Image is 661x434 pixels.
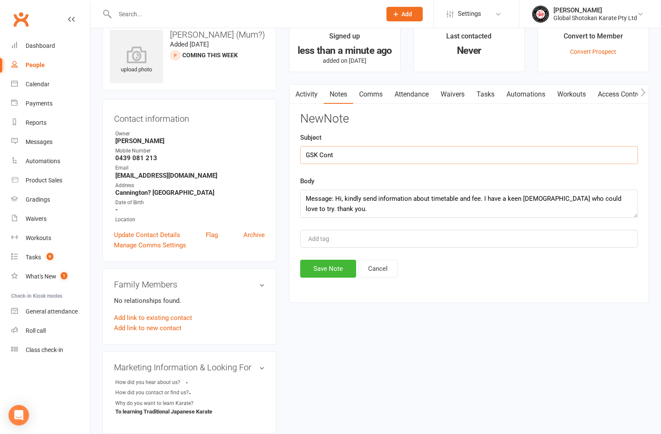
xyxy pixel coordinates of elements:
[114,323,181,333] a: Add link to new contact
[243,230,265,240] a: Archive
[206,230,218,240] a: Flag
[11,340,90,360] a: Class kiosk mode
[26,138,53,145] div: Messages
[110,30,269,39] h3: [PERSON_NAME] (Mum?)
[11,152,90,171] a: Automations
[26,346,63,353] div: Class check-in
[300,260,356,278] button: Save Note
[11,248,90,267] a: Tasks 9
[114,280,265,289] h3: Family Members
[532,6,549,23] img: thumb_image1750234934.png
[26,196,50,203] div: Gradings
[115,147,265,155] div: Mobile Number
[26,100,53,107] div: Payments
[26,177,62,184] div: Product Sales
[115,137,265,145] strong: [PERSON_NAME]
[170,41,209,48] time: Added [DATE]
[11,36,90,56] a: Dashboard
[290,85,324,104] a: Activity
[297,57,392,64] p: added on [DATE]
[189,390,238,396] strong: -
[358,260,398,278] button: Cancel
[471,85,500,104] a: Tasks
[421,46,517,55] div: Never
[551,85,592,104] a: Workouts
[114,111,265,123] h3: Contact information
[115,172,265,179] strong: [EMAIL_ADDRESS][DOMAIN_NAME]
[61,272,67,279] span: 1
[9,405,29,425] div: Open Intercom Messenger
[324,85,353,104] a: Notes
[26,327,46,334] div: Roll call
[115,389,189,397] div: How did you contact or find us?
[300,176,314,186] label: Body
[11,190,90,209] a: Gradings
[26,62,45,68] div: People
[115,189,265,196] strong: Cannington? [GEOGRAPHIC_DATA]
[592,85,649,104] a: Access Control
[26,215,47,222] div: Waivers
[500,85,551,104] a: Automations
[115,408,212,415] strong: To learning Traditional Japanese Karate
[11,267,90,286] a: What's New1
[386,7,423,21] button: Add
[26,42,55,49] div: Dashboard
[11,321,90,340] a: Roll call
[300,132,322,143] label: Subject
[11,75,90,94] a: Calendar
[570,48,616,55] a: Convert Prospect
[115,154,265,162] strong: 0439 081 213
[47,253,53,260] span: 9
[110,46,163,74] div: upload photo
[186,379,235,386] strong: -
[353,85,389,104] a: Comms
[11,171,90,190] a: Product Sales
[300,112,638,126] h3: New Note
[26,119,47,126] div: Reports
[115,378,186,387] div: How did you hear about us?
[115,182,265,190] div: Address
[26,254,41,261] div: Tasks
[11,94,90,113] a: Payments
[114,240,186,250] a: Manage Comms Settings
[26,158,60,164] div: Automations
[297,46,392,55] div: less than a minute ago
[11,209,90,229] a: Waivers
[435,85,471,104] a: Waivers
[115,199,265,207] div: Date of Birth
[26,81,50,88] div: Calendar
[26,235,51,241] div: Workouts
[11,229,90,248] a: Workouts
[11,113,90,132] a: Reports
[115,399,193,408] div: Why do you want to learn Karate?
[26,273,56,280] div: What's New
[114,296,265,306] p: No relationships found.
[553,6,637,14] div: [PERSON_NAME]
[307,234,337,244] input: Add tag
[11,132,90,152] a: Messages
[458,4,481,23] span: Settings
[10,9,32,30] a: Clubworx
[11,56,90,75] a: People
[115,164,265,172] div: Email
[114,363,265,372] h3: Marketing Information & Looking For
[11,302,90,321] a: General attendance kiosk mode
[115,206,265,214] strong: -
[300,190,638,218] textarea: Message: Hi, kindly send information about timetable and fee. I have a keen [DEMOGRAPHIC_DATA] wh...
[389,85,435,104] a: Attendance
[553,14,637,22] div: Global Shotokan Karate Pty Ltd
[115,130,265,138] div: Owner
[26,308,78,315] div: General attendance
[300,146,638,164] input: optional
[115,216,265,224] div: Location
[114,230,180,240] a: Update Contact Details
[114,313,192,323] a: Add link to existing contact
[329,31,360,46] div: Signed up
[401,11,412,18] span: Add
[112,8,375,20] input: Search...
[446,31,491,46] div: Last contacted
[564,31,623,46] div: Convert to Member
[182,52,238,59] span: Coming This Week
